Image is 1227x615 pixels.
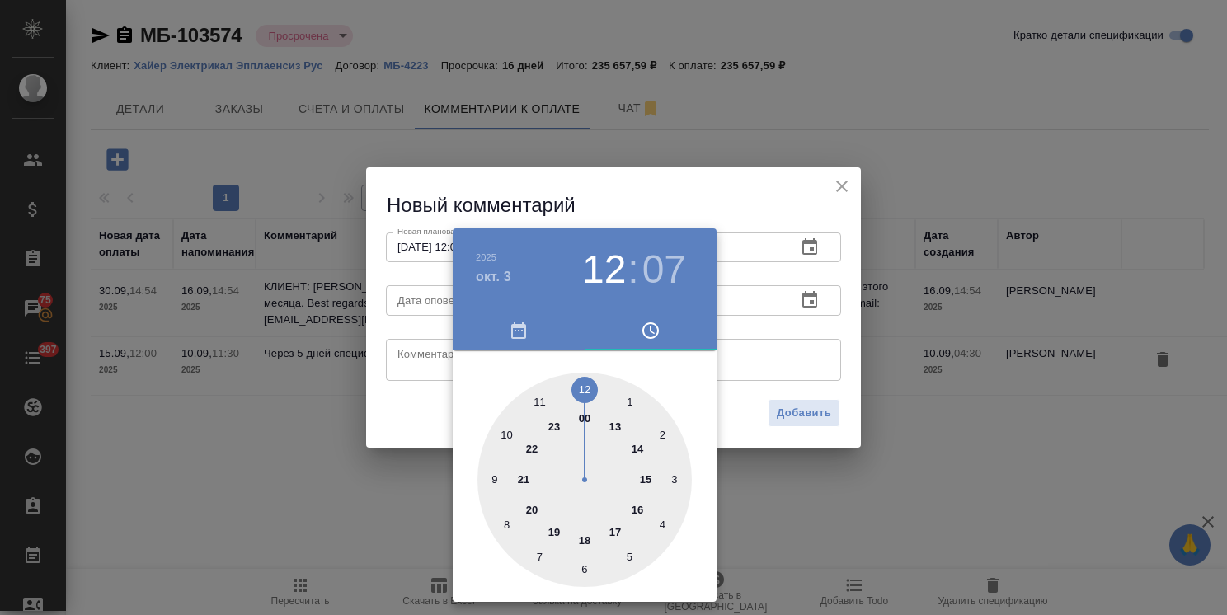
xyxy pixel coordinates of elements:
button: 07 [642,246,686,293]
h3: : [628,246,638,293]
button: 2025 [476,252,496,262]
button: окт. 3 [476,267,511,287]
button: 12 [582,246,626,293]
